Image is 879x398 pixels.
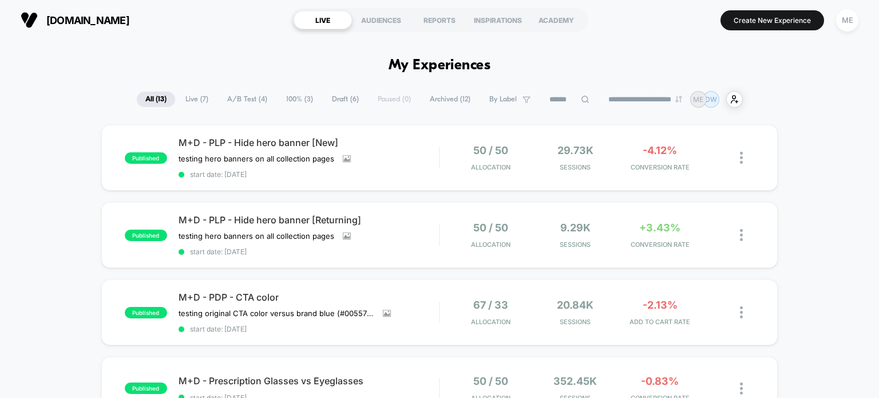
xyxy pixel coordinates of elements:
[620,318,699,326] span: ADD TO CART RATE
[557,299,593,311] span: 20.84k
[836,9,858,31] div: ME
[219,92,276,107] span: A/B Test ( 4 )
[833,9,862,32] button: ME
[179,325,439,333] span: start date: [DATE]
[352,11,410,29] div: AUDIENCES
[641,375,679,387] span: -0.83%
[469,11,527,29] div: INSPIRATIONS
[294,11,352,29] div: LIVE
[179,154,334,163] span: testing hero banners on all collection pages
[125,230,167,241] span: published
[740,306,743,318] img: close
[489,95,517,104] span: By Label
[473,144,508,156] span: 50 / 50
[125,152,167,164] span: published
[693,95,703,104] p: ME
[471,163,510,171] span: Allocation
[278,92,322,107] span: 100% ( 3 )
[125,383,167,394] span: published
[471,318,510,326] span: Allocation
[473,375,508,387] span: 50 / 50
[740,229,743,241] img: close
[527,11,585,29] div: ACADEMY
[21,11,38,29] img: Visually logo
[536,318,615,326] span: Sessions
[410,11,469,29] div: REPORTS
[705,95,717,104] p: DW
[553,375,597,387] span: 352.45k
[179,137,439,148] span: M+D - PLP - Hide hero banner [New]
[473,222,508,234] span: 50 / 50
[179,214,439,226] span: M+D - PLP - Hide hero banner [Returning]
[473,299,508,311] span: 67 / 33
[560,222,591,234] span: 9.29k
[179,291,439,303] span: M+D - PDP - CTA color
[179,375,439,387] span: M+D - Prescription Glasses vs Eyeglasses
[740,152,743,164] img: close
[177,92,217,107] span: Live ( 7 )
[643,299,678,311] span: -2.13%
[389,57,491,74] h1: My Experiences
[620,241,699,249] span: CONVERSION RATE
[179,309,374,318] span: testing original CTA color versus brand blue (#005577) versus brand [PERSON_NAME] (#d94d2b)
[536,241,615,249] span: Sessions
[17,11,133,29] button: [DOMAIN_NAME]
[643,144,677,156] span: -4.12%
[125,307,167,318] span: published
[620,163,699,171] span: CONVERSION RATE
[639,222,680,234] span: +3.43%
[179,247,439,256] span: start date: [DATE]
[179,170,439,179] span: start date: [DATE]
[323,92,367,107] span: Draft ( 6 )
[471,241,510,249] span: Allocation
[675,96,682,103] img: end
[179,231,334,241] span: testing hero banners on all collection pages
[720,10,824,30] button: Create New Experience
[137,92,175,107] span: All ( 13 )
[557,144,593,156] span: 29.73k
[46,14,129,26] span: [DOMAIN_NAME]
[536,163,615,171] span: Sessions
[421,92,479,107] span: Archived ( 12 )
[740,383,743,395] img: close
